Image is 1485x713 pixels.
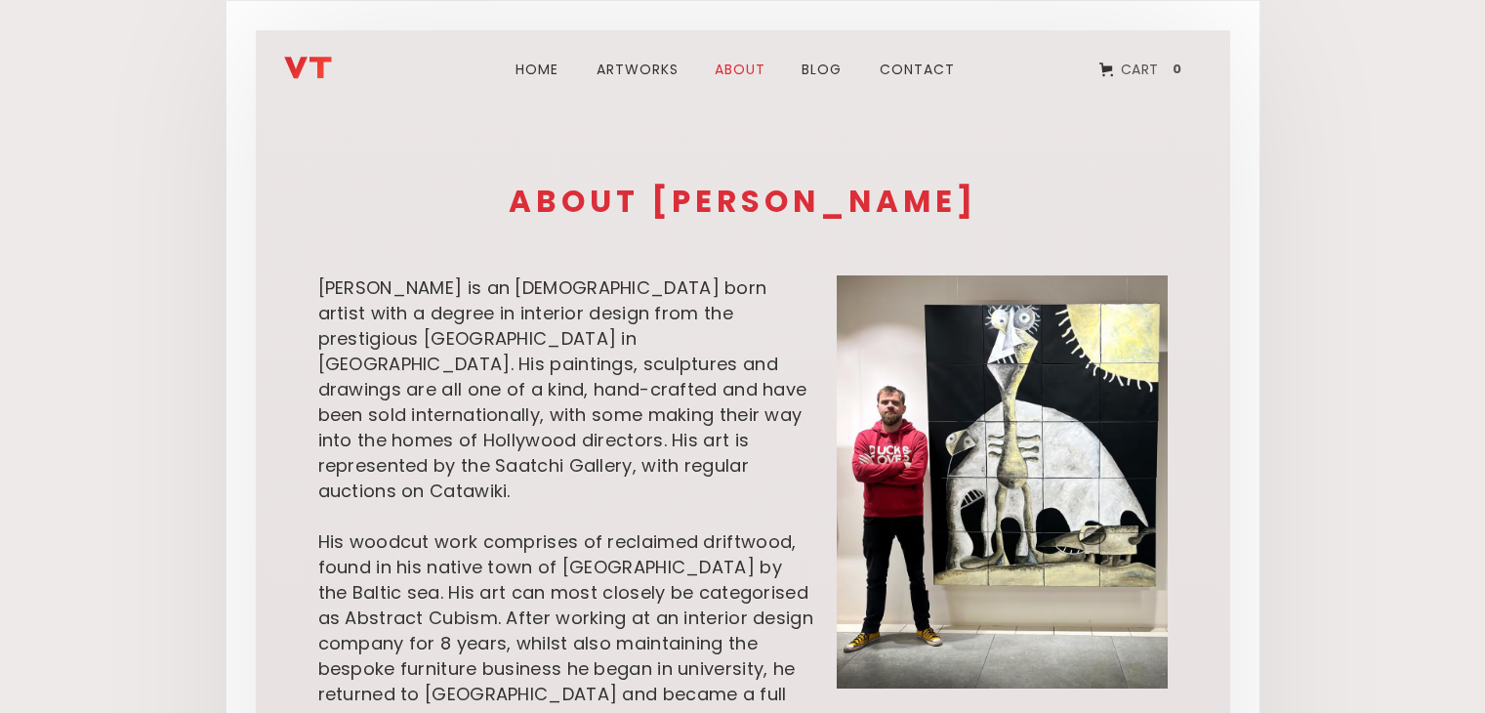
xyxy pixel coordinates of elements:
img: Vladimir Titov Tit at his personal exhibition [837,275,1167,689]
a: Open cart [1085,48,1202,91]
a: Contact [868,34,967,105]
a: home [284,40,401,79]
a: ARTWORks [585,34,690,105]
a: blog [790,34,853,105]
div: 0 [1167,61,1187,78]
a: Home [504,34,570,105]
a: about [705,34,775,105]
h1: about [PERSON_NAME] [318,187,1168,217]
div: Cart [1121,57,1159,82]
img: Vladimir Titov [284,57,332,79]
